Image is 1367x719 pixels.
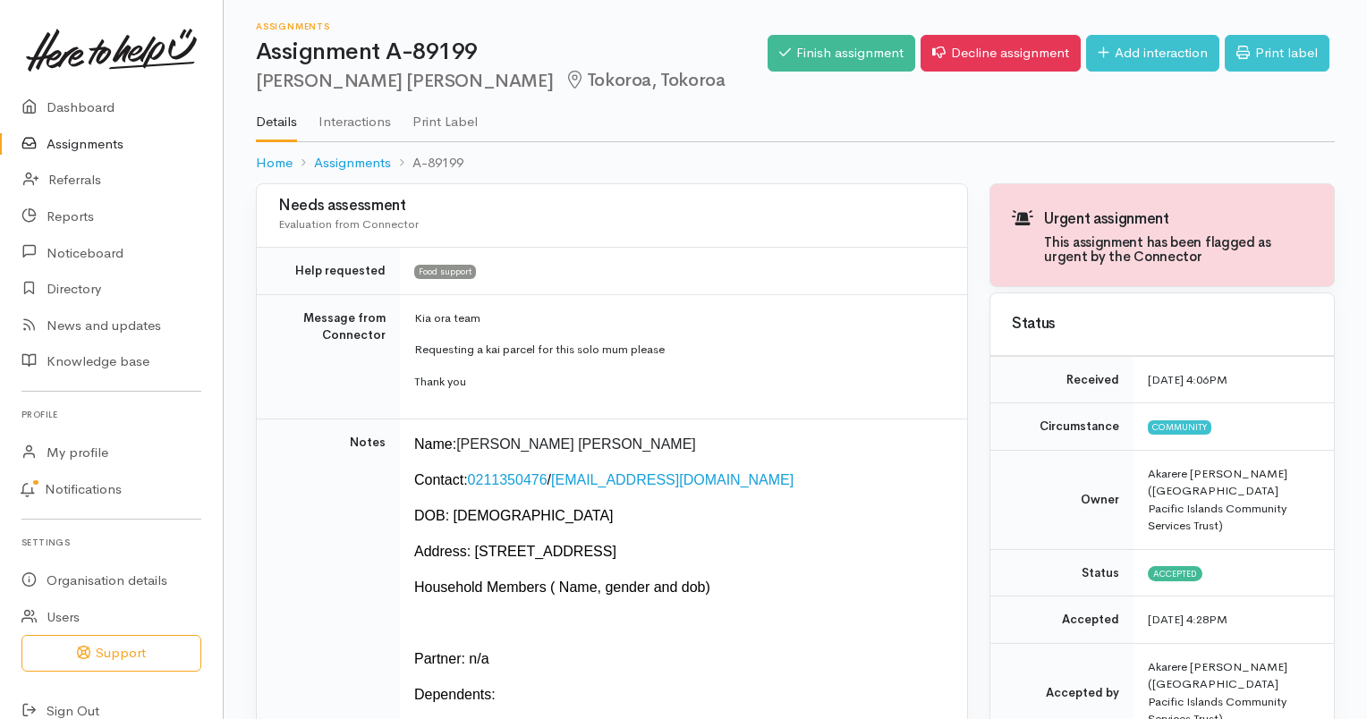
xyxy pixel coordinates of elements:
[414,544,616,559] span: Address: [STREET_ADDRESS]
[990,596,1134,644] td: Accepted
[1086,35,1219,72] a: Add interaction
[990,356,1134,403] td: Received
[414,309,946,327] p: Kia ora team
[1148,372,1227,387] time: [DATE] 4:06PM
[551,472,794,487] span: [EMAIL_ADDRESS][DOMAIN_NAME]
[21,530,201,554] h6: Settings
[256,90,297,142] a: Details
[921,35,1081,72] a: Decline assignment
[414,651,489,666] span: Partner: n/a
[1148,566,1202,580] span: Accepted
[414,579,710,595] span: Household Members ( Name, gender and dob)
[414,508,614,523] span: DOB: [DEMOGRAPHIC_DATA]
[414,265,476,279] span: Food support
[548,472,551,487] span: /
[256,39,768,65] h1: Assignment A-89199
[256,142,1335,184] nav: breadcrumb
[1012,316,1312,333] h3: Status
[414,472,468,487] span: Contact:
[1148,420,1211,435] span: Community
[257,294,400,419] td: Message from Connector
[564,69,725,91] span: Tokoroa, Tokoroa
[1148,612,1227,627] time: [DATE] 4:28PM
[414,436,456,452] span: Name:
[990,450,1134,549] td: Owner
[314,153,391,173] a: Assignments
[21,402,201,427] h6: Profile
[468,472,548,487] span: 0211350476
[990,403,1134,451] td: Circumstance
[318,90,391,140] a: Interactions
[1044,211,1312,228] h3: Urgent assignment
[990,549,1134,596] td: Status
[278,216,419,232] span: Evaluation from Connector
[257,248,400,295] td: Help requested
[1044,235,1312,265] h4: This assignment has been flagged as urgent by the Connector
[1148,466,1287,534] span: Akarere [PERSON_NAME] ([GEOGRAPHIC_DATA] Pacific Islands Community Services Trust)
[278,198,946,215] h3: Needs assessment
[256,71,768,91] h2: [PERSON_NAME] [PERSON_NAME]
[412,90,478,140] a: Print Label
[256,153,293,173] a: Home
[414,687,496,702] span: Dependents:
[1225,35,1329,72] a: Print label
[414,341,946,359] p: Requesting a kai parcel for this solo mum please
[414,373,946,391] p: Thank you
[256,21,768,31] h6: Assignments
[456,436,696,452] span: [PERSON_NAME] [PERSON_NAME]
[21,635,201,672] button: Support
[391,153,463,173] li: A-89199
[768,35,915,72] a: Finish assignment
